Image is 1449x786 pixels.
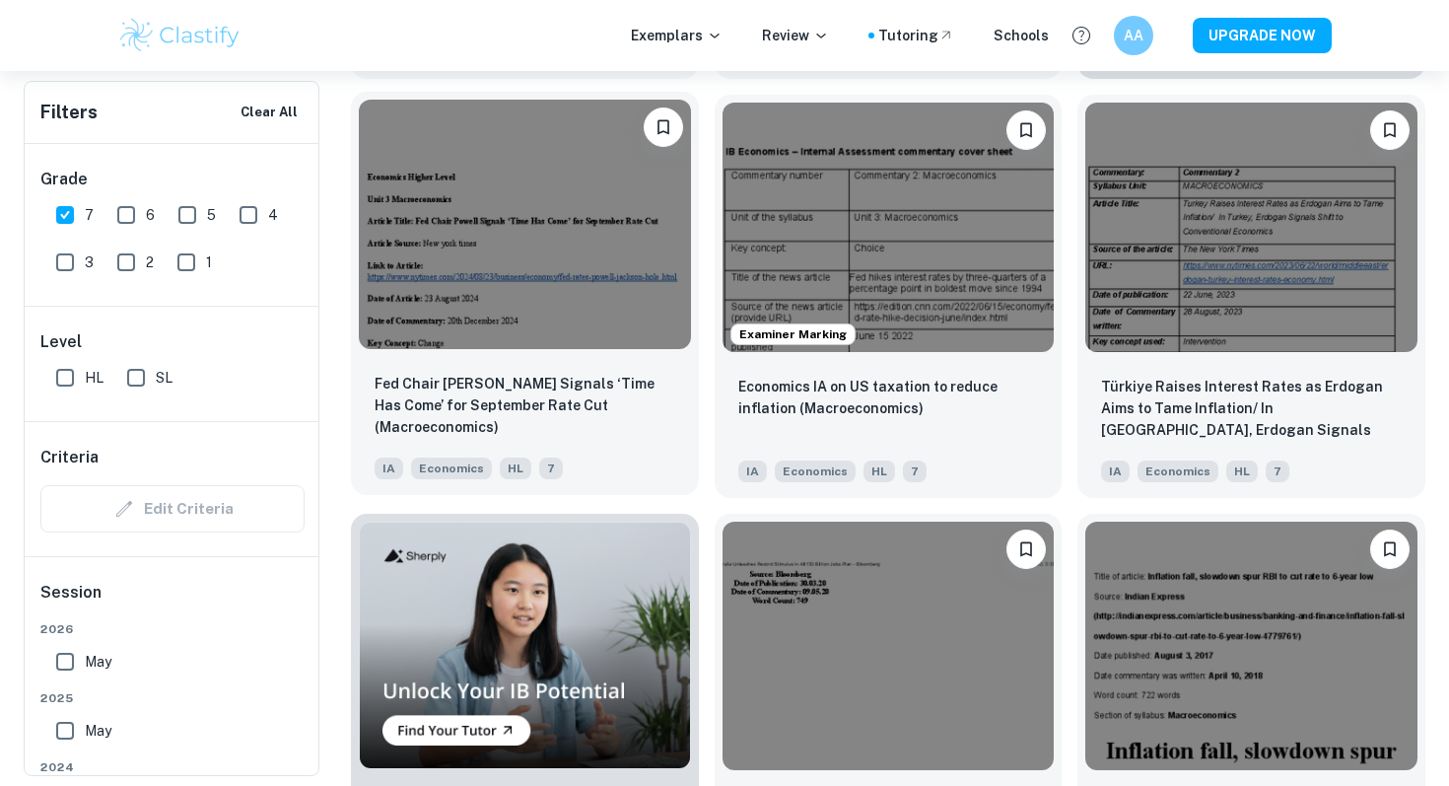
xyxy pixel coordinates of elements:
[1370,110,1410,150] button: Bookmark
[762,25,829,46] p: Review
[1370,530,1410,569] button: Bookmark
[1101,376,1402,443] p: Türkiye Raises Interest Rates as Erdogan Aims to Tame Inflation/ In Türkiye, Erdogan Signals Shif...
[359,100,691,348] img: Economics IA example thumbnail: Fed Chair Powell Signals ‘Time Has Come’
[1006,110,1046,150] button: Bookmark
[40,758,305,776] span: 2024
[40,581,305,620] h6: Session
[351,95,699,497] a: BookmarkFed Chair Powell Signals ‘Time Has Come’ for September Rate Cut (Macroeconomics)IAEconomi...
[1065,19,1098,52] button: Help and Feedback
[85,204,94,226] span: 7
[1138,461,1218,482] span: Economics
[156,367,172,389] span: SL
[375,458,403,479] span: IA
[40,485,305,533] div: Criteria filters are unavailable when searching by topic
[268,204,278,226] span: 4
[236,98,303,127] button: Clear All
[85,651,111,673] span: May
[40,689,305,707] span: 2025
[1123,25,1145,46] h6: AA
[1077,95,1425,497] a: BookmarkTürkiye Raises Interest Rates as Erdogan Aims to Tame Inflation/ In Türkiye, Erdogan Sign...
[411,458,492,479] span: Economics
[40,330,305,354] h6: Level
[1101,461,1130,482] span: IA
[878,25,954,46] a: Tutoring
[40,620,305,638] span: 2026
[375,373,675,438] p: Fed Chair Powell Signals ‘Time Has Come’ for September Rate Cut (Macroeconomics)
[1085,103,1417,351] img: Economics IA example thumbnail: Türkiye Raises Interest Rates as Erdogan
[1266,461,1289,482] span: 7
[40,99,98,126] h6: Filters
[731,325,855,343] span: Examiner Marking
[359,522,691,769] img: Thumbnail
[40,446,99,469] h6: Criteria
[206,251,212,273] span: 1
[85,251,94,273] span: 3
[723,522,1055,770] img: Economics IA example thumbnail: Macroeconomics IA Fiscal Policy + Articl
[903,461,927,482] span: 7
[40,168,305,191] h6: Grade
[1006,530,1046,569] button: Bookmark
[85,720,111,742] span: May
[644,107,683,147] button: Bookmark
[146,204,155,226] span: 6
[117,16,242,55] img: Clastify logo
[146,251,154,273] span: 2
[723,103,1055,351] img: Economics IA example thumbnail: Economics IA on US taxation to reduce in
[539,458,563,479] span: 7
[994,25,1049,46] a: Schools
[500,458,531,479] span: HL
[1226,461,1258,482] span: HL
[207,204,216,226] span: 5
[1193,18,1332,53] button: UPGRADE NOW
[738,376,1039,419] p: Economics IA on US taxation to reduce inflation (Macroeconomics)
[775,461,856,482] span: Economics
[1114,16,1153,55] button: AA
[715,95,1063,497] a: Examiner MarkingBookmarkEconomics IA on US taxation to reduce inflation (Macroeconomics) IAEconom...
[1085,522,1417,770] img: Economics IA example thumbnail: Inflation fall, slowdown spur RBI to cut
[85,367,103,389] span: HL
[863,461,895,482] span: HL
[631,25,723,46] p: Exemplars
[738,461,767,482] span: IA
